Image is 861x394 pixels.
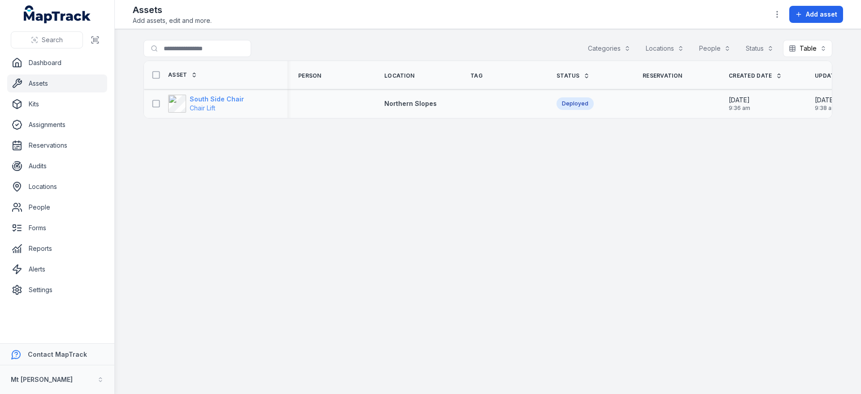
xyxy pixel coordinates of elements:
[7,219,107,237] a: Forms
[7,260,107,278] a: Alerts
[384,99,437,108] a: Northern Slopes
[384,100,437,107] span: Northern Slopes
[7,240,107,258] a: Reports
[729,105,750,112] span: 9:36 am
[384,72,414,79] span: Location
[7,157,107,175] a: Audits
[815,105,836,112] span: 9:38 am
[190,104,215,112] span: Chair Lift
[557,72,580,79] span: Status
[815,72,859,79] span: Updated Date
[470,72,483,79] span: Tag
[190,95,244,104] strong: South Side Chair
[815,96,836,105] span: [DATE]
[557,97,594,110] div: Deployed
[643,72,682,79] span: Reservation
[7,136,107,154] a: Reservations
[783,40,832,57] button: Table
[7,178,107,196] a: Locations
[789,6,843,23] button: Add asset
[7,116,107,134] a: Assignments
[815,96,836,112] time: 18/08/2025, 9:38:19 am
[168,71,187,79] span: Asset
[729,72,772,79] span: Created Date
[11,376,73,383] strong: Mt [PERSON_NAME]
[582,40,636,57] button: Categories
[133,4,212,16] h2: Assets
[7,95,107,113] a: Kits
[806,10,837,19] span: Add asset
[7,74,107,92] a: Assets
[729,96,750,105] span: [DATE]
[740,40,779,57] button: Status
[729,96,750,112] time: 18/08/2025, 9:36:56 am
[28,350,87,358] strong: Contact MapTrack
[729,72,782,79] a: Created Date
[7,281,107,299] a: Settings
[168,95,244,113] a: South Side ChairChair Lift
[298,72,322,79] span: Person
[168,71,197,79] a: Asset
[24,5,91,23] a: MapTrack
[693,40,736,57] button: People
[640,40,690,57] button: Locations
[11,31,83,48] button: Search
[42,35,63,44] span: Search
[557,72,590,79] a: Status
[133,16,212,25] span: Add assets, edit and more.
[7,198,107,216] a: People
[7,54,107,72] a: Dashboard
